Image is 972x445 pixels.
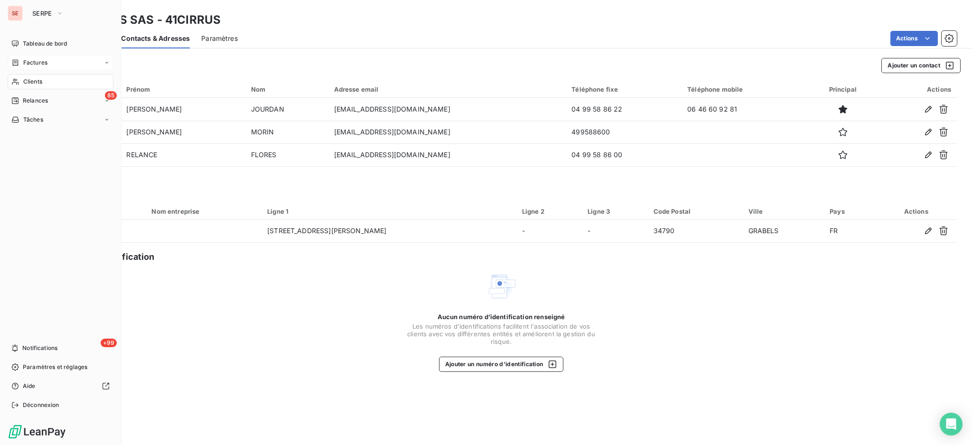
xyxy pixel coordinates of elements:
[105,91,117,100] span: 85
[654,208,737,215] div: Code Postal
[406,322,596,345] span: Les numéros d'identifications facilitent l'association de vos clients avec vos différentes entité...
[121,34,190,43] span: Contacts & Adresses
[8,424,66,439] img: Logo LeanPay
[126,85,239,93] div: Prénom
[121,98,245,121] td: [PERSON_NAME]
[881,208,951,215] div: Actions
[824,220,875,243] td: FR
[245,98,328,121] td: JOURDAN
[23,58,47,67] span: Factures
[8,6,23,21] div: SE
[84,11,221,28] h3: CIRRUS SAS - 41CIRRUS
[151,208,256,215] div: Nom entreprise
[23,115,43,124] span: Tâches
[245,143,328,166] td: FLORES
[516,220,582,243] td: -
[566,98,682,121] td: 04 99 58 86 22
[328,143,566,166] td: [EMAIL_ADDRESS][DOMAIN_NAME]
[32,9,52,17] span: SERPE
[486,271,516,302] img: Empty state
[251,85,323,93] div: Nom
[812,85,873,93] div: Principal
[940,413,963,436] div: Open Intercom Messenger
[890,31,938,46] button: Actions
[23,77,42,86] span: Clients
[439,357,564,372] button: Ajouter un numéro d’identification
[121,121,245,143] td: [PERSON_NAME]
[885,85,951,93] div: Actions
[830,208,869,215] div: Pays
[23,96,48,105] span: Relances
[566,143,682,166] td: 04 99 58 86 00
[334,85,561,93] div: Adresse email
[23,363,87,371] span: Paramètres et réglages
[743,220,824,243] td: GRABELS
[22,344,57,352] span: Notifications
[588,208,642,215] div: Ligne 3
[23,401,59,409] span: Déconnexion
[201,34,238,43] span: Paramètres
[582,220,647,243] td: -
[571,85,676,93] div: Téléphone fixe
[648,220,743,243] td: 34790
[245,121,328,143] td: MORIN
[23,382,36,390] span: Aide
[522,208,576,215] div: Ligne 2
[101,339,117,347] span: +99
[262,220,516,243] td: [STREET_ADDRESS][PERSON_NAME]
[267,208,511,215] div: Ligne 1
[8,379,113,394] a: Aide
[23,39,67,48] span: Tableau de bord
[328,121,566,143] td: [EMAIL_ADDRESS][DOMAIN_NAME]
[438,313,565,321] span: Aucun numéro d’identification renseigné
[881,58,961,73] button: Ajouter un contact
[328,98,566,121] td: [EMAIL_ADDRESS][DOMAIN_NAME]
[748,208,819,215] div: Ville
[687,85,801,93] div: Téléphone mobile
[682,98,806,121] td: 06 46 60 92 81
[121,143,245,166] td: RELANCE
[566,121,682,143] td: 499588600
